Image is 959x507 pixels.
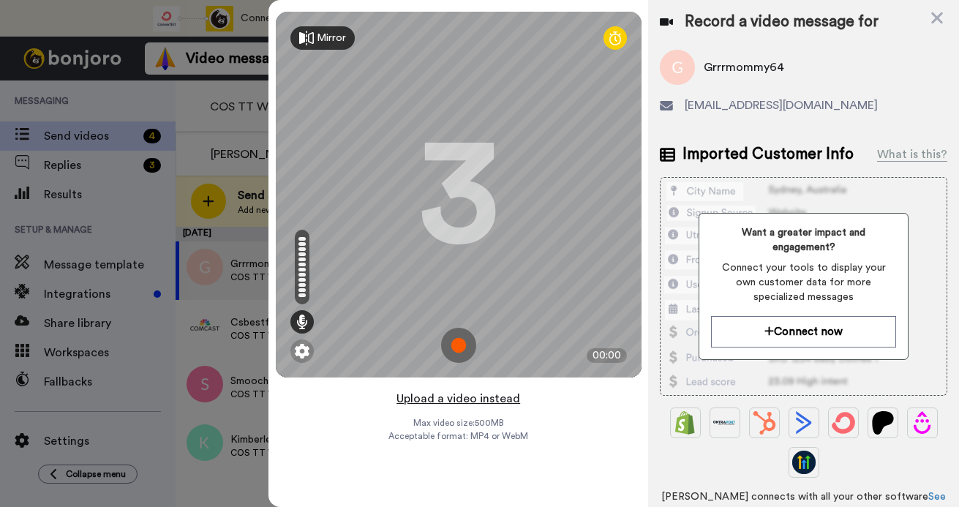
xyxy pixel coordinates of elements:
img: ConvertKit [832,411,855,435]
img: Drip [911,411,934,435]
img: Patreon [871,411,895,435]
div: 00:00 [587,348,627,363]
img: Hubspot [753,411,776,435]
span: Want a greater impact and engagement? [711,225,896,255]
img: ic_record_start.svg [441,328,476,363]
button: Upload a video instead [392,389,524,408]
img: GoHighLevel [792,451,816,474]
div: What is this? [877,146,947,163]
img: ActiveCampaign [792,411,816,435]
span: Max video size: 500 MB [413,417,504,429]
span: Acceptable format: MP4 or WebM [388,430,528,442]
img: ic_gear.svg [295,344,309,358]
div: 3 [418,140,499,249]
img: Ontraport [713,411,737,435]
span: Connect your tools to display your own customer data for more specialized messages [711,260,896,304]
button: Connect now [711,316,896,348]
img: Shopify [674,411,697,435]
span: Imported Customer Info [682,143,854,165]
